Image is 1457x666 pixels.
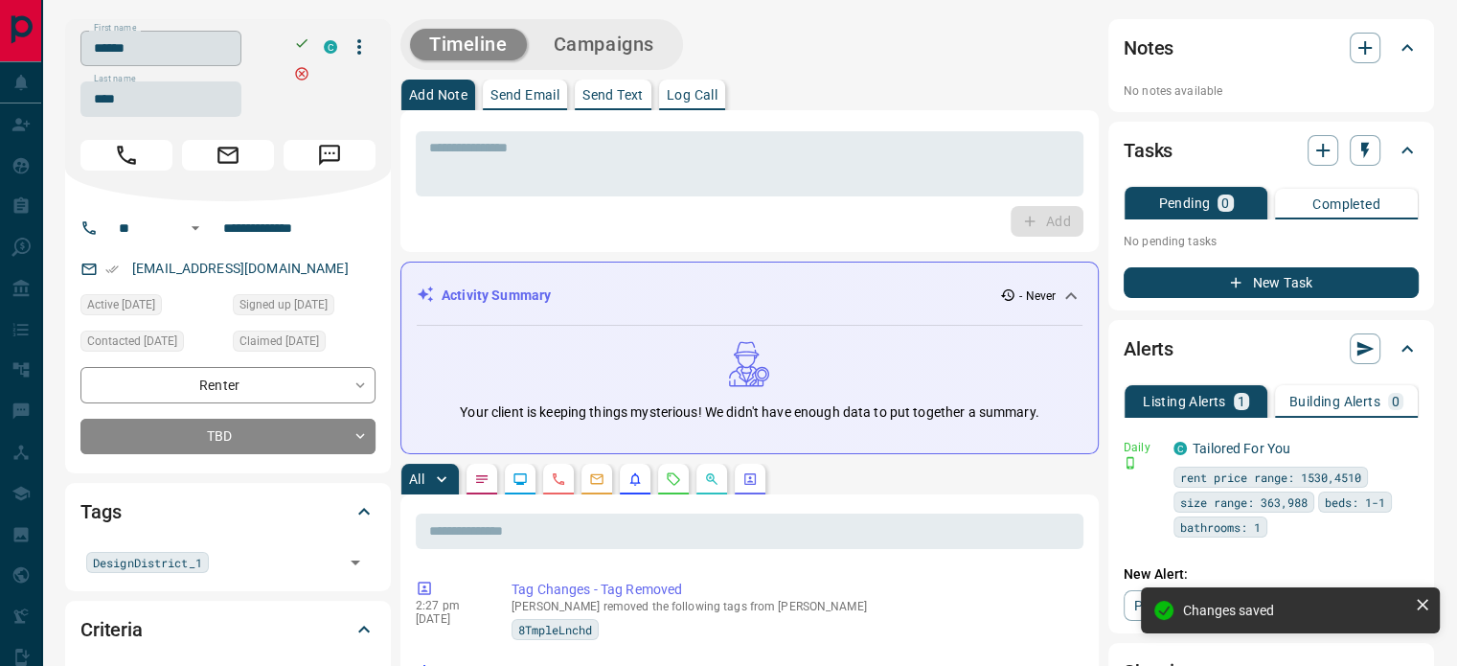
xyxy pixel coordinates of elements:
div: Criteria [80,607,376,653]
span: bathrooms: 1 [1180,517,1261,537]
div: Wed Dec 08 2021 [80,331,223,357]
span: Message [284,140,376,171]
svg: Calls [551,471,566,487]
p: Send Email [490,88,559,102]
p: All [409,472,424,486]
span: size range: 363,988 [1180,493,1308,512]
span: Active [DATE] [87,295,155,314]
div: Alerts [1124,326,1419,372]
p: No pending tasks [1124,227,1419,256]
a: Property [1124,590,1222,621]
svg: Emails [589,471,604,487]
span: Contacted [DATE] [87,332,177,351]
div: Renter [80,367,376,402]
div: condos.ca [1173,442,1187,455]
p: Add Note [409,88,467,102]
p: Log Call [667,88,717,102]
div: Fri Aug 13 2021 [233,331,376,357]
p: 0 [1221,196,1229,210]
div: Notes [1124,25,1419,71]
svg: Push Notification Only [1124,456,1137,470]
span: beds: 1-1 [1325,493,1385,512]
p: 0 [1392,395,1400,408]
svg: Requests [666,471,681,487]
h2: Tags [80,496,121,527]
svg: Opportunities [704,471,719,487]
div: Activity Summary- Never [417,278,1082,313]
p: 1 [1238,395,1245,408]
svg: Email Verified [105,263,119,276]
p: Activity Summary [442,286,551,306]
span: rent price range: 1530,4510 [1180,468,1361,487]
svg: Notes [474,471,489,487]
span: Email [182,140,274,171]
span: 8TmpleLnchd [518,620,592,639]
button: Open [184,217,207,240]
div: TBD [80,419,376,454]
span: DesignDistrict_1 [93,553,202,572]
a: [EMAIL_ADDRESS][DOMAIN_NAME] [132,261,349,276]
div: Changes saved [1183,603,1407,618]
button: Open [342,549,369,576]
p: Tag Changes - Tag Removed [512,580,1076,600]
p: Building Alerts [1289,395,1380,408]
span: Claimed [DATE] [239,332,319,351]
h2: Notes [1124,33,1173,63]
p: Your client is keeping things mysterious! We didn't have enough data to put together a summary. [460,402,1038,423]
label: Last name [94,73,136,85]
svg: Agent Actions [742,471,758,487]
div: condos.ca [324,40,337,54]
p: Daily [1124,439,1162,456]
button: Campaigns [535,29,673,60]
p: [PERSON_NAME] removed the following tags from [PERSON_NAME] [512,600,1076,613]
p: Pending [1158,196,1210,210]
p: No notes available [1124,82,1419,100]
button: Timeline [410,29,527,60]
span: Signed up [DATE] [239,295,328,314]
h2: Tasks [1124,135,1172,166]
a: Tailored For You [1193,441,1290,456]
div: Fri Aug 13 2021 [233,294,376,321]
p: New Alert: [1124,564,1419,585]
button: New Task [1124,267,1419,298]
p: Send Text [582,88,644,102]
div: Sat Jan 08 2022 [80,294,223,321]
label: First name [94,22,136,34]
h2: Alerts [1124,333,1173,364]
span: Call [80,140,172,171]
p: Listing Alerts [1143,395,1226,408]
div: Tags [80,489,376,535]
p: 2:27 pm [416,599,483,612]
h2: Criteria [80,614,143,645]
svg: Lead Browsing Activity [512,471,528,487]
div: Tasks [1124,127,1419,173]
svg: Listing Alerts [627,471,643,487]
p: [DATE] [416,612,483,626]
p: - Never [1019,287,1056,305]
p: Completed [1312,197,1380,211]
